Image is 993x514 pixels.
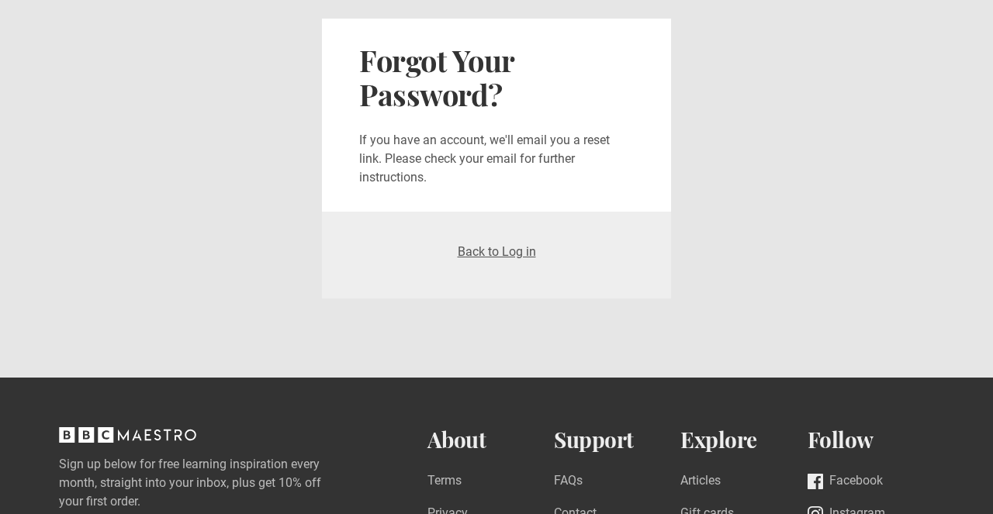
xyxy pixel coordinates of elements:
[59,427,196,443] svg: BBC Maestro, back to top
[680,427,807,453] h2: Explore
[680,471,721,492] a: Articles
[359,131,634,187] p: If you have an account, we'll email you a reset link. Please check your email for further instruc...
[808,427,934,453] h2: Follow
[59,433,196,447] a: BBC Maestro, back to top
[554,427,680,453] h2: Support
[458,244,536,259] a: Back to Log in
[427,471,462,492] a: Terms
[554,471,583,492] a: FAQs
[59,455,365,511] label: Sign up below for free learning inspiration every month, straight into your inbox, plus get 10% o...
[359,43,634,112] h2: Forgot Your Password?
[427,427,554,453] h2: About
[808,471,883,492] a: Facebook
